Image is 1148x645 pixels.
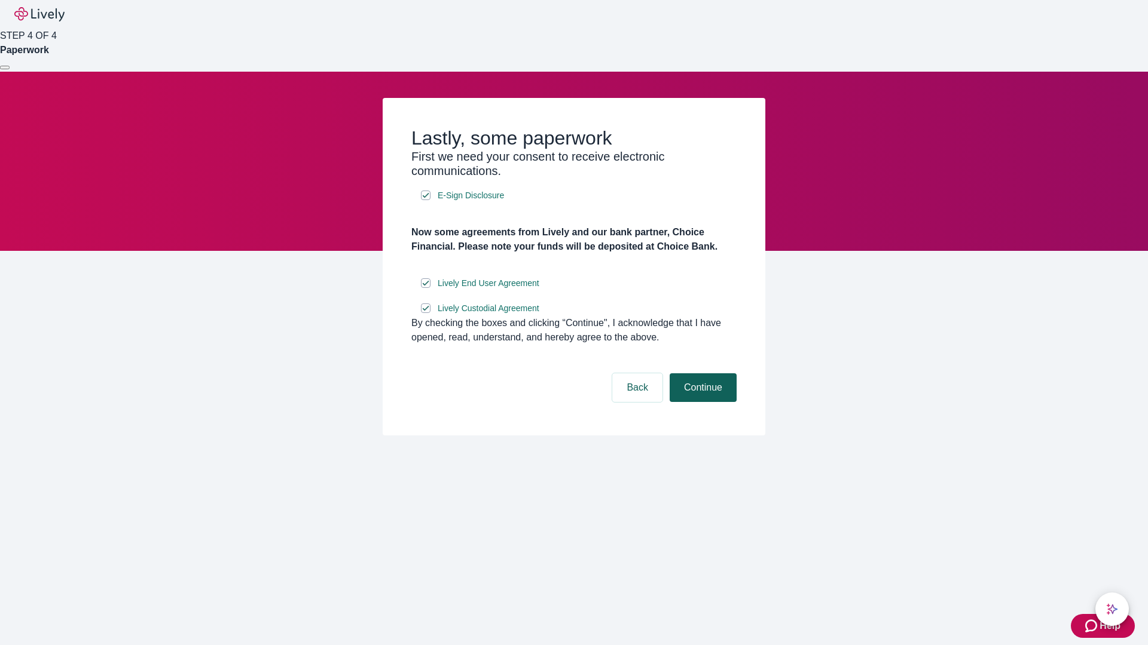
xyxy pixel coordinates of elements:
[1071,614,1135,638] button: Zendesk support iconHelp
[411,149,737,178] h3: First we need your consent to receive electronic communications.
[411,127,737,149] h2: Lastly, some paperwork
[438,302,539,315] span: Lively Custodial Agreement
[14,7,65,21] img: Lively
[1100,619,1120,633] span: Help
[411,316,737,345] div: By checking the boxes and clicking “Continue", I acknowledge that I have opened, read, understand...
[1106,603,1118,615] svg: Lively AI Assistant
[1085,619,1100,633] svg: Zendesk support icon
[435,188,506,203] a: e-sign disclosure document
[435,301,542,316] a: e-sign disclosure document
[438,277,539,290] span: Lively End User Agreement
[438,189,504,202] span: E-Sign Disclosure
[1095,592,1129,626] button: chat
[435,276,542,291] a: e-sign disclosure document
[670,373,737,402] button: Continue
[612,373,662,402] button: Back
[411,225,737,254] h4: Now some agreements from Lively and our bank partner, Choice Financial. Please note your funds wi...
